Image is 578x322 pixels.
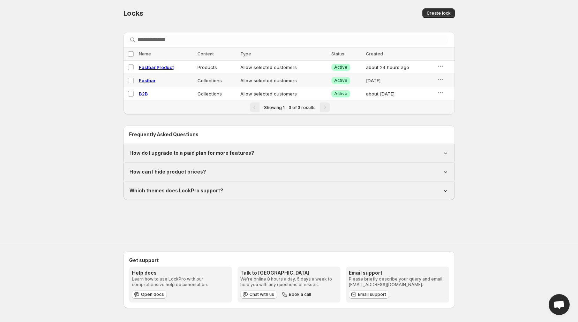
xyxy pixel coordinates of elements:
[366,51,383,56] span: Created
[195,74,238,87] td: Collections
[141,292,164,297] span: Open docs
[139,51,151,56] span: Name
[195,87,238,100] td: Collections
[139,91,148,97] a: B2B
[238,87,329,100] td: Allow selected customers
[349,276,446,287] p: Please briefly describe your query and email [EMAIL_ADDRESS][DOMAIN_NAME].
[549,294,570,315] a: Open chat
[129,187,223,194] h1: Which themes does LockPro support?
[240,276,338,287] p: We're online 8 hours a day, 5 days a week to help you with any questions or issues.
[240,51,251,56] span: Type
[364,74,435,87] td: [DATE]
[197,51,214,56] span: Content
[129,149,254,156] h1: How do I upgrade to a paid plan for more features?
[349,269,446,276] h3: Email support
[349,290,389,299] a: Email support
[139,78,156,83] a: Fastbar
[364,61,435,74] td: about 24 hours ago
[132,290,167,299] a: Open docs
[427,10,451,16] span: Create lock
[331,51,344,56] span: Status
[123,9,143,17] span: Locks
[129,131,449,138] h2: Frequently Asked Questions
[132,269,229,276] h3: Help docs
[364,87,435,100] td: about [DATE]
[195,61,238,74] td: Products
[334,91,347,97] span: Active
[129,168,206,175] h1: How can I hide product prices?
[334,78,347,83] span: Active
[289,292,311,297] span: Book a call
[334,64,347,70] span: Active
[422,8,455,18] button: Create lock
[132,276,229,287] p: Learn how to use LockPro with our comprehensive help documentation.
[240,269,338,276] h3: Talk to [GEOGRAPHIC_DATA]
[264,105,316,110] span: Showing 1 - 3 of 3 results
[249,292,274,297] span: Chat with us
[139,64,174,70] a: Fastbar Product
[358,292,386,297] span: Email support
[240,290,277,299] button: Chat with us
[238,74,329,87] td: Allow selected customers
[238,61,329,74] td: Allow selected customers
[123,100,455,114] nav: Pagination
[280,290,314,299] button: Book a call
[129,257,449,264] h2: Get support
